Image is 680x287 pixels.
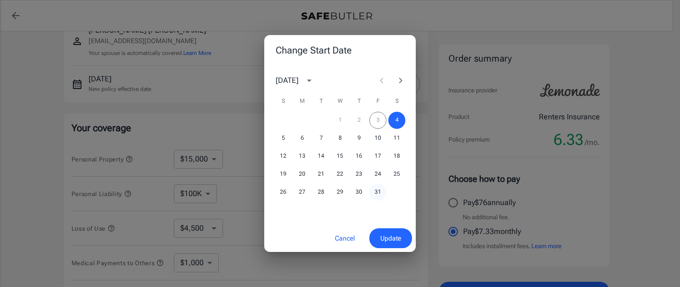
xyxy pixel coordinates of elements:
button: 22 [331,166,349,183]
button: 10 [369,130,386,147]
button: 26 [275,184,292,201]
button: 8 [331,130,349,147]
span: Thursday [350,92,367,111]
button: 9 [350,130,367,147]
button: 27 [294,184,311,201]
button: 20 [294,166,311,183]
h2: Change Start Date [264,35,416,65]
button: 13 [294,148,311,165]
span: Sunday [275,92,292,111]
span: Saturday [388,92,405,111]
button: 29 [331,184,349,201]
button: 7 [313,130,330,147]
button: 28 [313,184,330,201]
button: Next month [391,71,410,90]
span: Update [380,233,401,244]
button: 15 [331,148,349,165]
button: 30 [350,184,367,201]
button: calendar view is open, switch to year view [301,72,317,89]
div: [DATE] [276,75,298,86]
button: 18 [388,148,405,165]
button: 21 [313,166,330,183]
span: Tuesday [313,92,330,111]
button: 17 [369,148,386,165]
span: Monday [294,92,311,111]
button: 24 [369,166,386,183]
button: 19 [275,166,292,183]
button: Update [369,228,412,249]
span: Wednesday [331,92,349,111]
button: 11 [388,130,405,147]
button: 12 [275,148,292,165]
span: Friday [369,92,386,111]
button: Cancel [324,228,366,249]
button: 16 [350,148,367,165]
button: 25 [388,166,405,183]
button: 31 [369,184,386,201]
button: 5 [275,130,292,147]
button: 14 [313,148,330,165]
button: 6 [294,130,311,147]
button: 23 [350,166,367,183]
button: 4 [388,112,405,129]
